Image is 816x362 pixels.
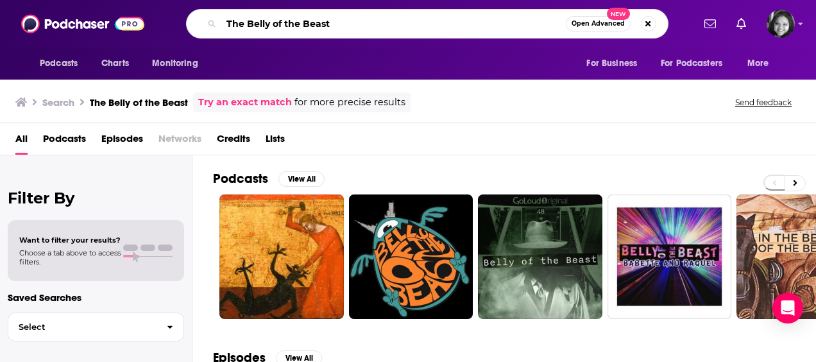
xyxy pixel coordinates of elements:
span: Networks [158,128,201,155]
span: For Podcasters [661,55,722,73]
a: Podcasts [43,128,86,155]
button: open menu [577,51,653,76]
h2: Podcasts [213,171,268,187]
a: Show notifications dropdown [731,13,751,35]
input: Search podcasts, credits, & more... [221,13,566,34]
a: Try an exact match [198,95,292,110]
span: More [747,55,769,73]
h3: The Belly of the Beast [90,96,188,108]
span: Charts [101,55,129,73]
span: Podcasts [40,55,78,73]
button: Show profile menu [767,10,795,38]
button: Send feedback [731,97,795,108]
span: for more precise results [294,95,405,110]
span: Open Advanced [572,21,625,27]
span: Want to filter your results? [19,236,121,245]
button: open menu [143,51,214,76]
span: Logged in as ShailiPriya [767,10,795,38]
a: PodcastsView All [213,171,325,187]
button: open menu [738,51,785,76]
div: Search podcasts, credits, & more... [186,9,668,39]
img: User Profile [767,10,795,38]
span: Monitoring [152,55,198,73]
span: For Business [586,55,637,73]
a: Lists [266,128,285,155]
a: Credits [217,128,250,155]
button: open menu [31,51,94,76]
div: Open Intercom Messenger [772,293,803,323]
h2: Filter By [8,189,184,207]
button: Open AdvancedNew [566,16,631,31]
span: Select [8,323,157,331]
button: open menu [652,51,741,76]
a: Charts [93,51,137,76]
a: Episodes [101,128,143,155]
button: View All [278,171,325,187]
img: Podchaser - Follow, Share and Rate Podcasts [21,12,144,36]
a: Show notifications dropdown [699,13,721,35]
h3: Search [42,96,74,108]
p: Saved Searches [8,291,184,304]
span: New [607,8,630,20]
button: Select [8,313,184,341]
a: All [15,128,28,155]
span: Choose a tab above to access filters. [19,248,121,266]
